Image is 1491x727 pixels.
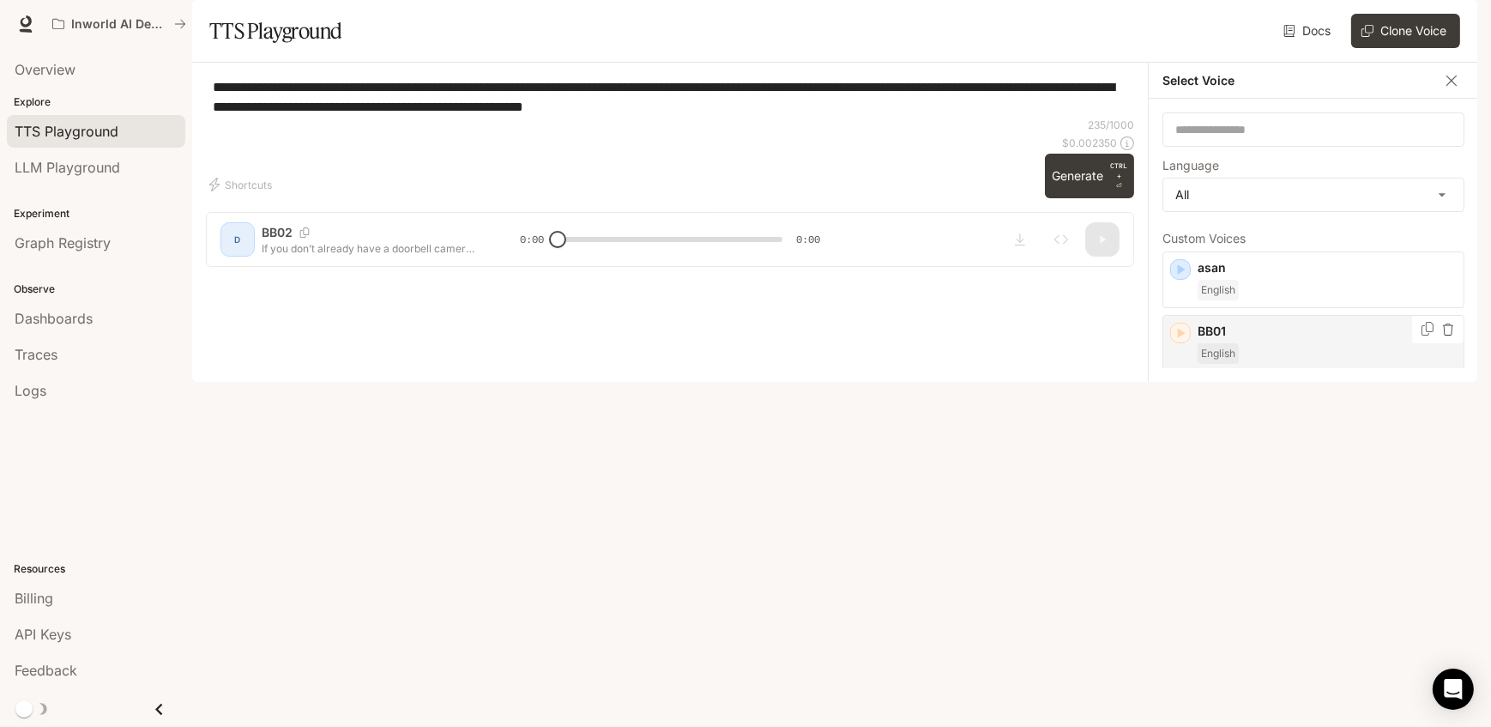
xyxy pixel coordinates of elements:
div: All [1163,179,1464,211]
button: GenerateCTRL +⏎ [1045,154,1134,198]
button: Clone Voice [1351,14,1460,48]
p: ⏎ [1110,161,1127,191]
button: All workspaces [45,7,194,41]
h1: TTS Playground [209,14,342,48]
span: English [1198,280,1239,300]
p: $ 0.002350 [1062,136,1117,150]
div: Open Intercom Messenger [1433,669,1474,710]
p: asan [1198,259,1457,276]
p: Custom Voices [1162,233,1464,245]
span: English [1198,343,1239,364]
p: CTRL + [1110,161,1127,181]
button: Copy Voice ID [1419,322,1436,336]
p: 235 / 1000 [1088,118,1134,132]
button: Shortcuts [206,171,279,198]
p: Inworld AI Demos [71,17,167,32]
p: BB01 [1198,323,1457,340]
a: Docs [1280,14,1337,48]
p: Language [1162,160,1219,172]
